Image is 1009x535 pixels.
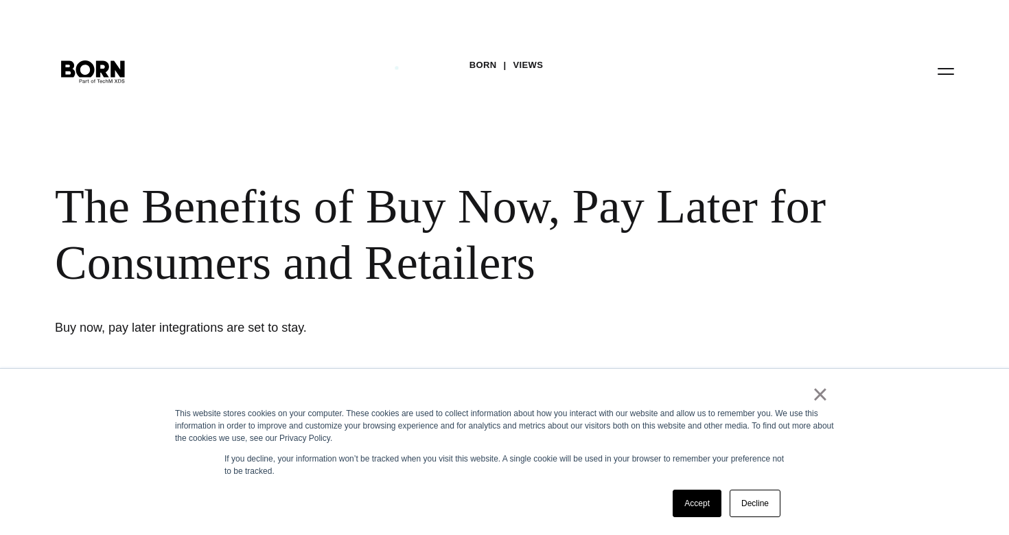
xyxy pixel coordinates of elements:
[513,55,543,76] a: Views
[730,490,780,517] a: Decline
[812,388,828,400] a: ×
[673,490,721,517] a: Accept
[55,318,467,337] h1: Buy now, pay later integrations are set to stay.
[469,55,497,76] a: BORN
[224,453,785,477] p: If you decline, your information won’t be tracked when you visit this website. A single cookie wi...
[55,179,837,291] div: The Benefits of Buy Now, Pay Later for Consumers and Retailers
[929,56,962,85] button: Open
[175,407,834,444] div: This website stores cookies on your computer. These cookies are used to collect information about...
